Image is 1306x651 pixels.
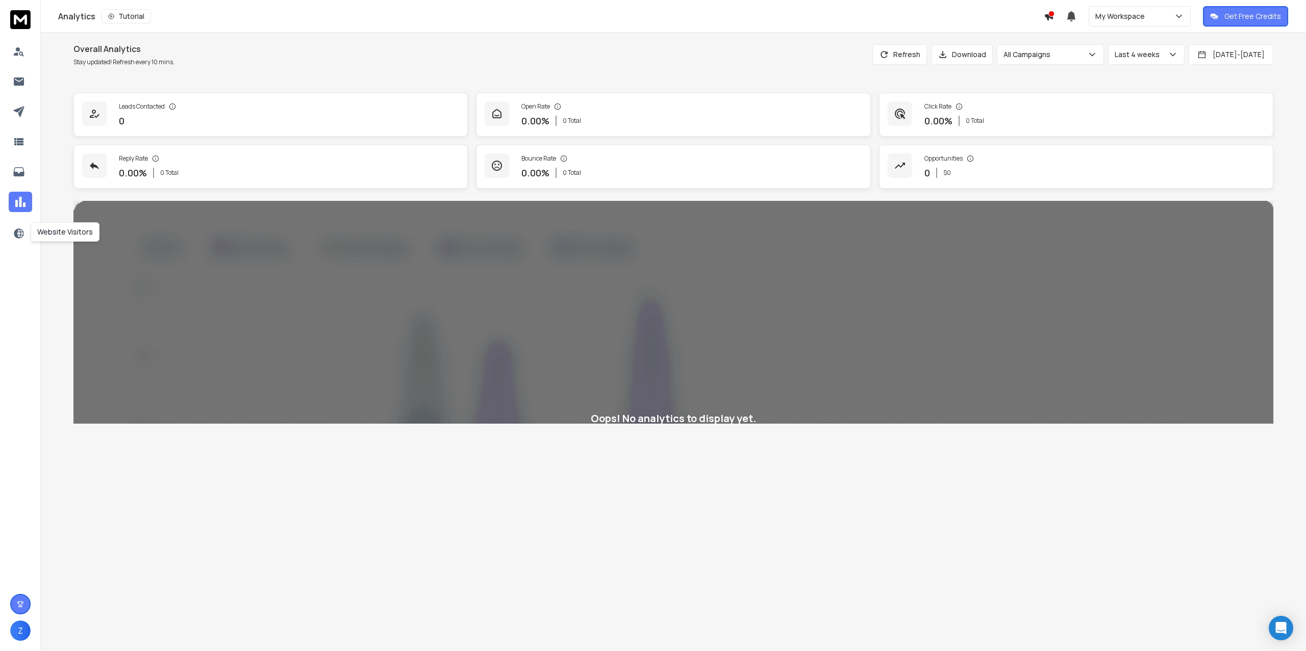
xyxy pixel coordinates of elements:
p: My Workspace [1095,11,1149,21]
p: All Campaigns [1003,49,1054,60]
p: Get Free Credits [1224,11,1281,21]
button: Download [931,44,993,65]
p: Reply Rate [119,154,148,163]
button: Refresh [872,44,927,65]
div: Oops! No analytics to display yet. [591,411,756,454]
p: Leads Contacted [119,102,165,111]
a: Bounce Rate0.00%0 Total [476,145,870,189]
p: 0 [119,114,124,128]
p: 0 [924,166,930,180]
button: Tutorial [102,9,151,23]
div: Analytics [58,9,1044,23]
p: Opportunities [924,154,963,163]
a: Opportunities0$0 [879,145,1273,189]
div: Website Visitors [31,222,99,242]
p: Refresh [893,49,920,60]
button: Z [10,620,31,641]
h1: Overall Analytics [73,43,174,55]
p: 0 Total [966,117,984,125]
p: 0 Total [160,169,179,177]
p: 0.00 % [521,166,549,180]
p: Last 4 weeks [1115,49,1164,60]
a: Click Rate0.00%0 Total [879,93,1273,137]
p: 0 Total [563,117,581,125]
p: $ 0 [943,169,951,177]
p: 0.00 % [119,166,147,180]
button: [DATE]-[DATE] [1189,44,1273,65]
p: 0 Total [563,169,581,177]
p: 0.00 % [521,114,549,128]
p: Stay updated! Refresh every 10 mins. [73,58,174,66]
p: Click Rate [924,102,951,111]
div: Open Intercom Messenger [1269,616,1293,640]
a: Leads Contacted0 [73,93,468,137]
p: Open Rate [521,102,550,111]
a: Open Rate0.00%0 Total [476,93,870,137]
p: 0.00 % [924,114,952,128]
button: Get Free Credits [1203,6,1288,27]
a: Reply Rate0.00%0 Total [73,145,468,189]
p: Download [952,49,986,60]
p: Bounce Rate [521,154,556,163]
